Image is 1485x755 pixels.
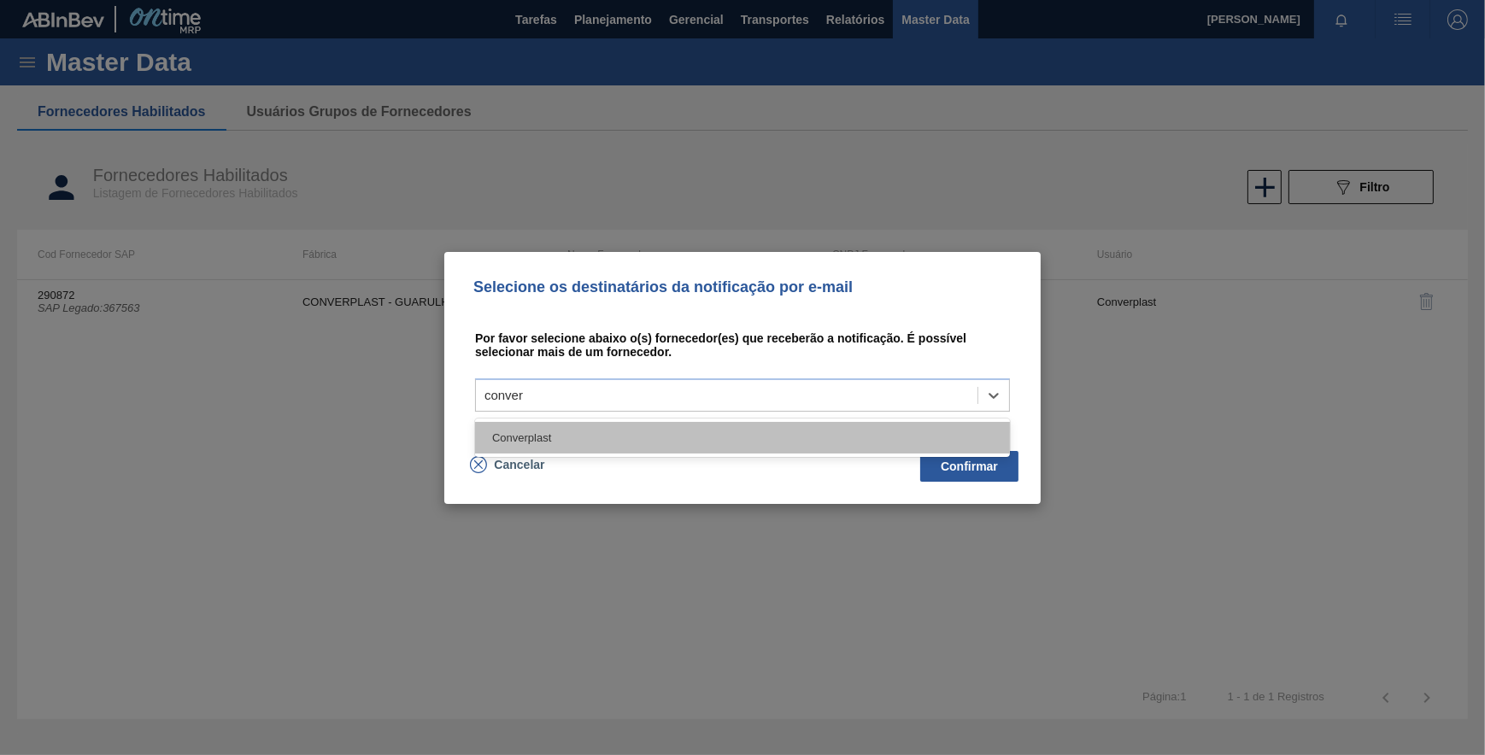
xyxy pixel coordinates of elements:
[475,328,1010,362] p: Por favor selecione abaixo o(s) fornecedor(es) que receberão a notificação. É possível selecionar...
[475,422,1010,454] div: Converplast
[465,449,550,480] button: Cancelar
[465,279,1020,296] p: Selecione os destinatários da notificação por e-mail
[920,451,1018,482] button: Confirmar
[494,458,544,471] span: Cancelar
